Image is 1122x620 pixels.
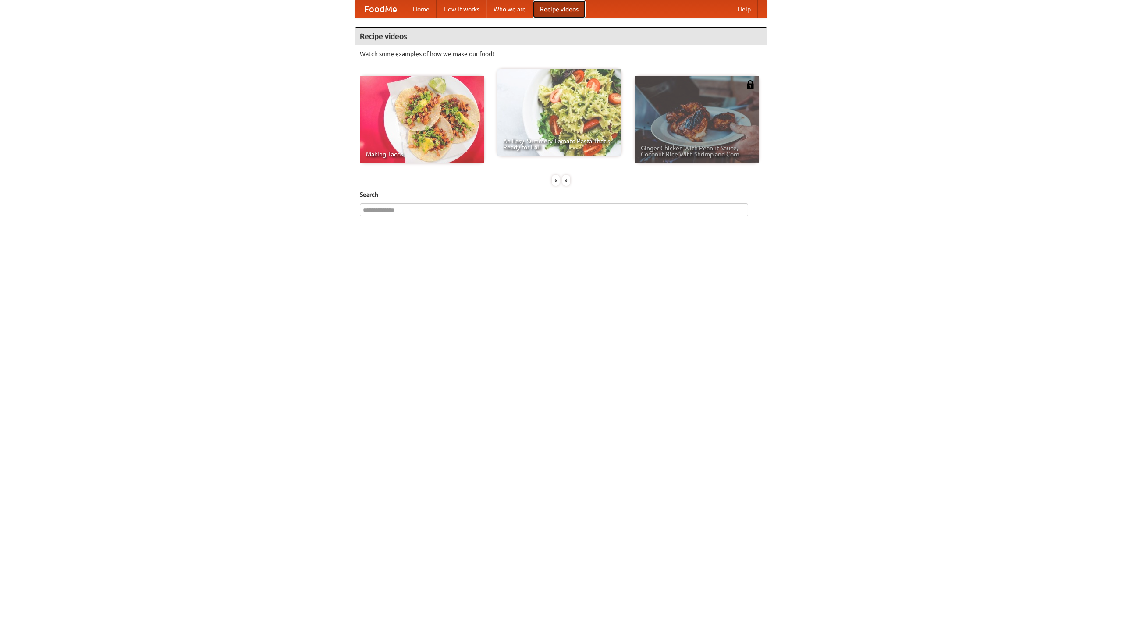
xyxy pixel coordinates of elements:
span: Making Tacos [366,151,478,157]
a: How it works [437,0,486,18]
p: Watch some examples of how we make our food! [360,50,762,58]
h4: Recipe videos [355,28,767,45]
div: « [552,175,560,186]
a: An Easy, Summery Tomato Pasta That's Ready for Fall [497,69,621,156]
a: FoodMe [355,0,406,18]
div: » [562,175,570,186]
h5: Search [360,190,762,199]
img: 483408.png [746,80,755,89]
span: An Easy, Summery Tomato Pasta That's Ready for Fall [503,138,615,150]
a: Who we are [486,0,533,18]
a: Home [406,0,437,18]
a: Help [731,0,758,18]
a: Making Tacos [360,76,484,163]
a: Recipe videos [533,0,586,18]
